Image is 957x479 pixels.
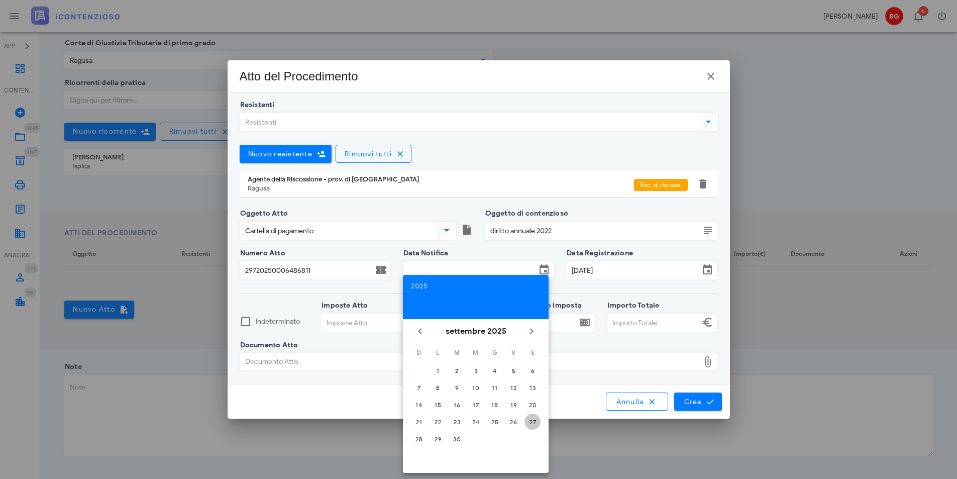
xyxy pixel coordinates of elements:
[237,100,275,110] label: Resistenti
[410,344,428,361] th: D
[505,344,523,361] th: V
[486,344,504,361] th: G
[430,435,446,443] div: 29
[524,414,541,430] button: 27
[256,317,309,327] label: Indeterminato
[430,362,446,378] button: 1
[411,397,427,413] button: 14
[468,367,484,374] div: 3
[482,209,569,219] label: Oggetto di contenzioso
[411,379,427,396] button: 7
[336,145,412,163] button: Rimuovi tutti
[467,344,485,361] th: M
[240,68,358,84] div: Atto del Procedimento
[411,322,429,340] button: Il mese scorso
[524,384,541,392] div: 13
[449,379,465,396] button: 9
[449,401,465,409] div: 16
[524,379,541,396] button: 13
[468,397,484,413] button: 17
[674,393,721,411] button: Crea
[524,367,541,374] div: 6
[449,414,465,430] button: 23
[697,178,709,190] button: Elimina
[523,344,542,361] th: S
[429,344,447,361] th: L
[430,431,446,447] button: 29
[468,418,484,426] div: 24
[411,418,427,426] div: 21
[240,145,332,163] button: Nuovo resistente
[430,414,446,430] button: 22
[526,314,577,331] input: ####
[468,414,484,430] button: 24
[344,150,392,158] span: Rimuovi tutti
[487,379,503,396] button: 11
[442,321,510,341] button: settembre 2025
[683,397,712,406] span: Crea
[240,114,698,131] input: Resistenti
[248,175,634,183] div: Agente della Riscossione - prov. di [GEOGRAPHIC_DATA]
[487,414,503,430] button: 25
[240,262,373,279] input: Numero Atto
[411,401,427,409] div: 14
[448,344,466,361] th: M
[237,340,298,350] label: Documento Atto
[604,301,659,311] label: Importo Totale
[430,418,446,426] div: 22
[524,397,541,413] button: 20
[237,248,285,258] label: Numero Atto
[468,401,484,409] div: 17
[468,384,484,392] div: 10
[248,184,634,193] div: Ragusa
[468,362,484,378] button: 3
[487,362,503,378] button: 4
[449,384,465,392] div: 9
[411,384,427,392] div: 7
[430,384,446,392] div: 8
[487,397,503,413] button: 18
[524,401,541,409] div: 20
[524,418,541,426] div: 27
[485,222,700,239] input: Oggetto di contenzioso
[505,379,521,396] button: 12
[411,414,427,430] button: 21
[240,354,700,370] div: Documento Atto
[505,384,521,392] div: 12
[607,314,699,331] input: Importo Totale
[640,179,682,191] span: Soc. di riscoss.
[449,418,465,426] div: 23
[449,431,465,447] button: 30
[449,362,465,378] button: 2
[505,418,521,426] div: 26
[240,222,436,239] input: Oggetto Atto
[524,362,541,378] button: 6
[411,435,427,443] div: 28
[411,283,541,290] div: 2025
[322,314,413,331] input: Imposte Atto
[505,397,521,413] button: 19
[487,418,503,426] div: 25
[248,150,312,158] span: Nuovo resistente
[411,431,427,447] button: 28
[237,209,288,219] label: Oggetto Atto
[564,248,633,258] label: Data Registrazione
[606,393,668,411] button: Annulla
[430,379,446,396] button: 8
[430,401,446,409] div: 15
[522,322,541,340] button: Il prossimo mese
[615,397,659,406] span: Annulla
[505,414,521,430] button: 26
[487,367,503,374] div: 4
[523,301,582,311] label: 2° anno imposta
[449,435,465,443] div: 30
[449,397,465,413] button: 16
[468,379,484,396] button: 10
[487,401,503,409] div: 18
[505,367,521,374] div: 5
[430,367,446,374] div: 1
[318,301,368,311] label: Imposte Atto
[505,401,521,409] div: 19
[505,362,521,378] button: 5
[487,384,503,392] div: 11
